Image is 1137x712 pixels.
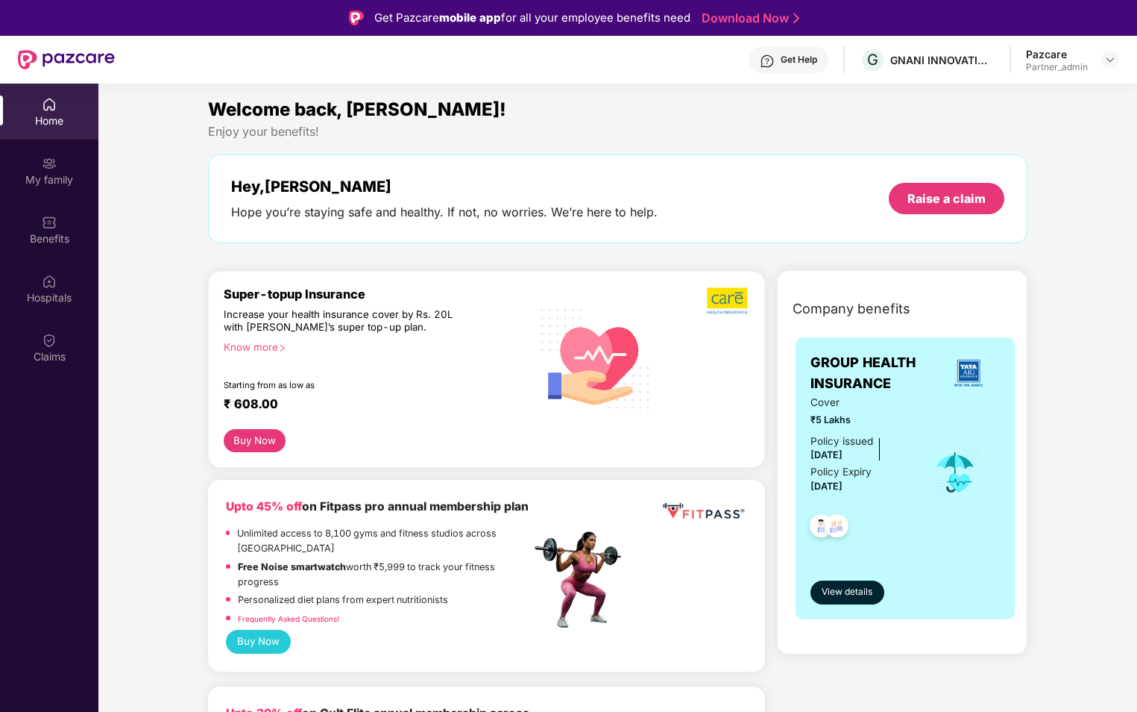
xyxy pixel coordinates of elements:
strong: mobile app [439,10,501,25]
div: Policy Expiry [810,464,872,480]
div: Enjoy your benefits! [208,124,1027,140]
strong: Free Noise smartwatch [238,561,346,572]
span: Cover [810,395,910,410]
div: Super-topup Insurance [224,287,530,302]
p: Unlimited access to 8,100 gyms and fitness studios across [GEOGRAPHIC_DATA] [237,526,530,556]
b: on Fitpass pro annual membership plan [226,499,529,513]
button: View details [810,581,884,605]
span: Welcome back, [PERSON_NAME]! [208,99,506,120]
img: New Pazcare Logo [18,50,115,69]
div: Get Help [781,54,817,66]
div: GNANI INNOVATIONS PRIVATE LIMITED [890,53,995,67]
b: Upto 45% off [226,499,302,513]
div: Pazcare [1026,47,1088,61]
button: Buy Now [224,429,286,452]
img: svg+xml;base64,PHN2ZyBpZD0iSGVscC0zMngzMiIgeG1sbnM9Imh0dHA6Ly93d3cudzMub3JnLzIwMDAvc3ZnIiB3aWR0aD... [760,54,775,69]
span: View details [822,585,872,599]
div: Raise a claim [907,190,986,207]
button: Buy Now [226,630,292,654]
a: Frequently Asked Questions! [238,614,339,623]
img: b5dec4f62d2307b9de63beb79f102df3.png [707,287,749,315]
span: ₹5 Lakhs [810,413,910,428]
img: fppp.png [660,498,747,525]
div: Increase your health insurance cover by Rs. 20L with [PERSON_NAME]’s super top-up plan. [224,308,466,334]
a: Download Now [702,10,795,26]
span: G [867,51,878,69]
img: Logo [349,10,364,25]
div: ₹ 608.00 [224,396,515,414]
img: svg+xml;base64,PHN2ZyBpZD0iSG9tZSIgeG1sbnM9Imh0dHA6Ly93d3cudzMub3JnLzIwMDAvc3ZnIiB3aWR0aD0iMjAiIG... [42,97,57,112]
div: Policy issued [810,434,873,449]
img: svg+xml;base64,PHN2ZyBpZD0iRHJvcGRvd24tMzJ4MzIiIHhtbG5zPSJodHRwOi8vd3d3LnczLm9yZy8yMDAwL3N2ZyIgd2... [1104,54,1116,66]
span: GROUP HEALTH INSURANCE [810,352,937,395]
img: svg+xml;base64,PHN2ZyBpZD0iSG9zcGl0YWxzIiB4bWxucz0iaHR0cDovL3d3dy53My5vcmcvMjAwMC9zdmciIHdpZHRoPS... [42,274,57,289]
img: svg+xml;base64,PHN2ZyBpZD0iQ2xhaW0iIHhtbG5zPSJodHRwOi8vd3d3LnczLm9yZy8yMDAwL3N2ZyIgd2lkdGg9IjIwIi... [42,333,57,348]
img: svg+xml;base64,PHN2ZyBpZD0iQmVuZWZpdHMiIHhtbG5zPSJodHRwOi8vd3d3LnczLm9yZy8yMDAwL3N2ZyIgd2lkdGg9Ij... [42,215,57,230]
div: Hope you’re staying safe and healthy. If not, no worries. We’re here to help. [231,204,658,220]
img: svg+xml;base64,PHN2ZyB4bWxucz0iaHR0cDovL3d3dy53My5vcmcvMjAwMC9zdmciIHhtbG5zOnhsaW5rPSJodHRwOi8vd3... [530,291,661,425]
span: [DATE] [810,449,842,460]
img: svg+xml;base64,PHN2ZyB4bWxucz0iaHR0cDovL3d3dy53My5vcmcvMjAwMC9zdmciIHdpZHRoPSI0OC45NDMiIGhlaWdodD... [819,510,855,546]
img: svg+xml;base64,PHN2ZyB3aWR0aD0iMjAiIGhlaWdodD0iMjAiIHZpZXdCb3g9IjAgMCAyMCAyMCIgZmlsbD0ibm9uZSIgeG... [42,156,57,171]
p: Personalized diet plans from expert nutritionists [238,593,448,608]
img: icon [931,448,980,497]
div: Starting from as low as [224,380,467,390]
p: worth ₹5,999 to track your fitness progress [238,560,530,590]
img: fpp.png [530,528,634,632]
img: svg+xml;base64,PHN2ZyB4bWxucz0iaHR0cDovL3d3dy53My5vcmcvMjAwMC9zdmciIHdpZHRoPSI0OC45NDMiIGhlaWdodD... [803,510,840,546]
span: Company benefits [793,299,910,319]
div: Partner_admin [1026,61,1088,73]
span: right [278,344,286,352]
img: Stroke [793,10,799,26]
div: Know more [224,341,521,352]
div: Get Pazcare for all your employee benefits need [374,9,690,27]
img: insurerLogo [948,353,989,393]
div: Hey, [PERSON_NAME] [231,178,658,196]
span: [DATE] [810,481,842,492]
